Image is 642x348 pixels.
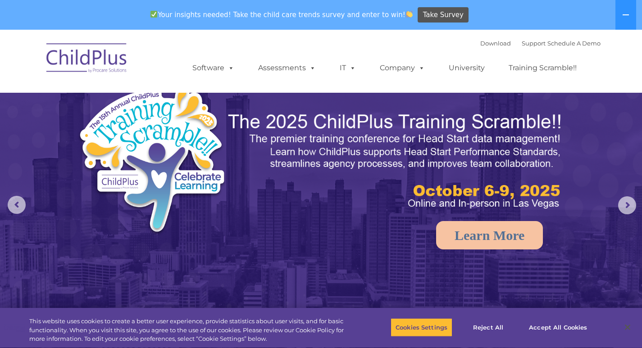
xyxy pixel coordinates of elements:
a: Take Survey [418,7,469,23]
a: Schedule A Demo [547,40,601,47]
a: Download [480,40,511,47]
img: ChildPlus by Procare Solutions [42,37,132,82]
button: Reject All [460,318,516,337]
button: Close [618,317,637,337]
img: ✅ [150,11,157,18]
a: Learn More [436,221,543,249]
img: 👏 [406,11,413,18]
a: Company [371,59,434,77]
span: Phone number [125,96,164,103]
a: Assessments [249,59,325,77]
a: Software [183,59,243,77]
div: This website uses cookies to create a better user experience, provide statistics about user visit... [29,317,353,343]
font: | [480,40,601,47]
a: University [440,59,494,77]
span: Take Survey [423,7,464,23]
a: Support [522,40,546,47]
span: Last name [125,59,153,66]
button: Accept All Cookies [524,318,592,337]
span: Your insights needed! Take the child care trends survey and enter to win! [147,6,417,23]
a: IT [331,59,365,77]
a: Training Scramble!! [500,59,586,77]
button: Cookies Settings [391,318,452,337]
